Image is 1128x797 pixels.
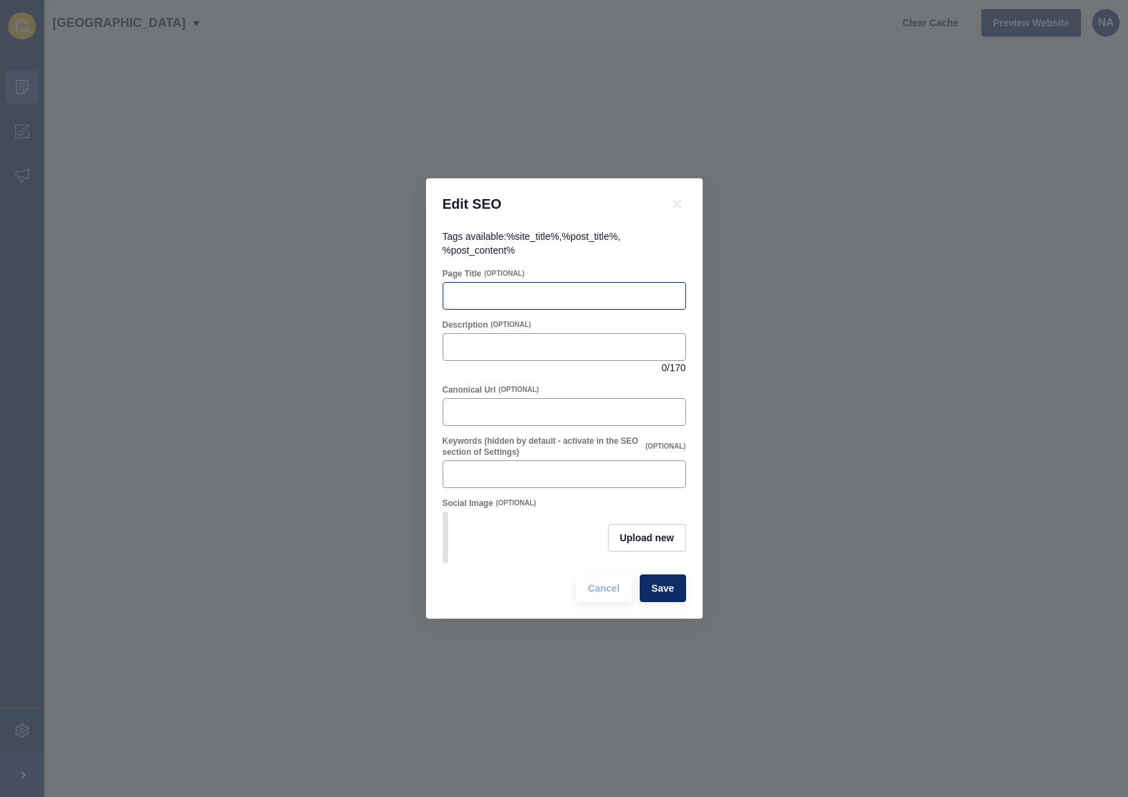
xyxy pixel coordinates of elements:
[576,574,631,602] button: Cancel
[669,361,685,375] span: 170
[620,531,674,545] span: Upload new
[496,498,536,508] span: (OPTIONAL)
[645,442,685,451] span: (OPTIONAL)
[484,269,524,279] span: (OPTIONAL)
[443,435,643,458] label: Keywords (hidden by default - activate in the SEO section of Settings)
[640,574,686,602] button: Save
[608,524,686,552] button: Upload new
[491,320,531,330] span: (OPTIONAL)
[443,195,651,213] h1: Edit SEO
[443,268,481,279] label: Page Title
[443,498,493,509] label: Social Image
[661,361,667,375] span: 0
[667,361,669,375] span: /
[499,385,539,395] span: (OPTIONAL)
[443,319,488,330] label: Description
[588,581,620,595] span: Cancel
[443,245,515,256] code: %post_content%
[651,581,674,595] span: Save
[443,384,496,395] label: Canonical Url
[562,231,618,242] code: %post_title%
[443,231,621,256] span: Tags available: , ,
[506,231,559,242] code: %site_title%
